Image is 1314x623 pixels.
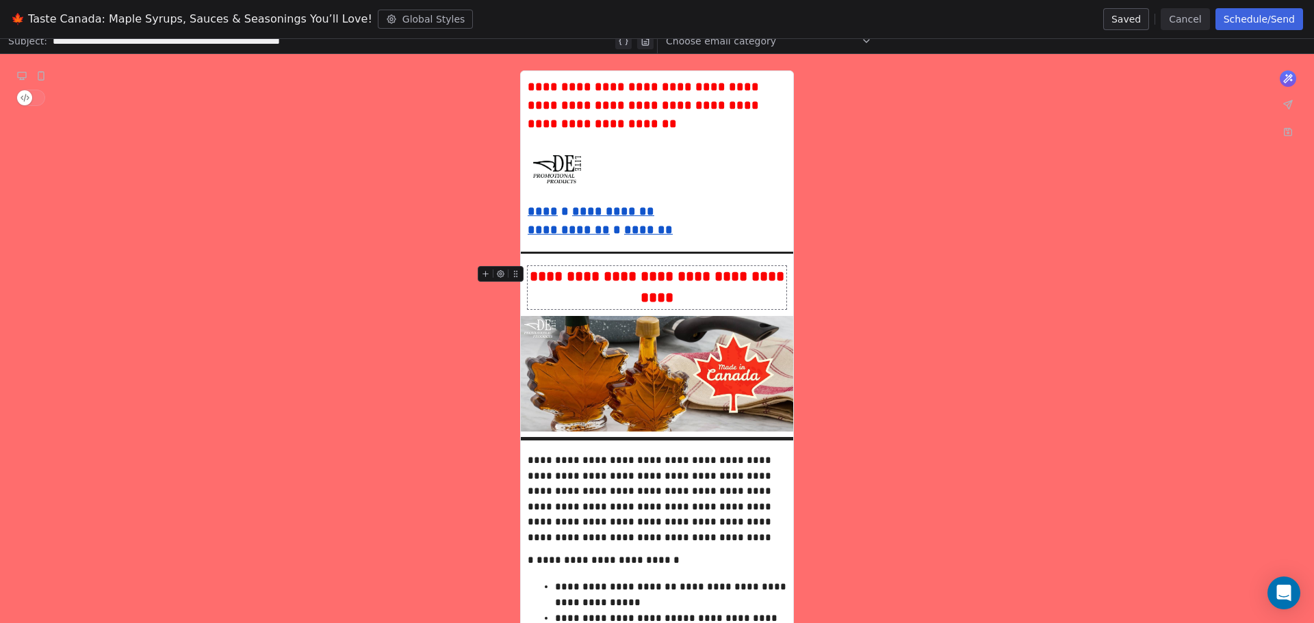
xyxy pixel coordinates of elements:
span: 🍁 Taste Canada: Maple Syrups, Sauces & Seasonings You’ll Love! [11,11,372,27]
span: Choose email category [666,34,776,48]
span: Subject: [8,34,47,52]
button: Saved [1103,8,1149,30]
button: Schedule/Send [1215,8,1303,30]
button: Cancel [1161,8,1209,30]
div: Open Intercom Messenger [1267,576,1300,609]
button: Global Styles [378,10,474,29]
